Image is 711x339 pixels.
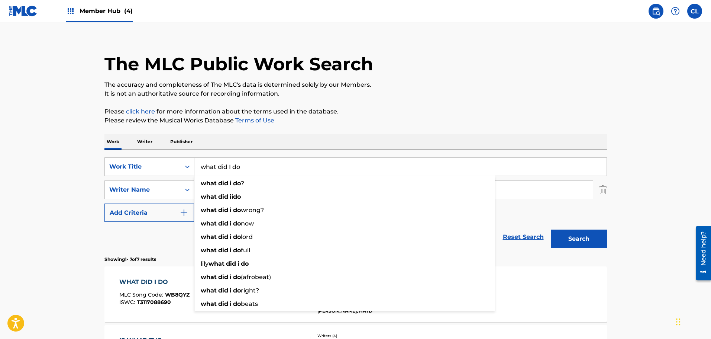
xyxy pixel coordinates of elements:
span: Member Hub [80,7,133,15]
iframe: Resource Center [690,223,711,283]
span: ? [241,180,244,187]
strong: i [230,180,232,187]
p: Please review the Musical Works Database [104,116,607,125]
span: (afrobeat) [241,274,271,281]
strong: what [201,300,217,307]
strong: do [233,220,241,227]
strong: what [201,247,217,254]
strong: what [201,274,217,281]
strong: did [218,274,228,281]
div: Drag [676,311,681,333]
span: full [241,247,250,254]
span: beats [241,300,258,307]
h1: The MLC Public Work Search [104,53,373,75]
strong: what [201,233,217,240]
strong: did [218,287,228,294]
strong: did [218,300,228,307]
strong: do [241,260,249,267]
strong: did [218,193,228,200]
span: now [241,220,254,227]
strong: do [233,180,241,187]
a: Public Search [649,4,663,19]
a: WHAT DID I DOMLC Song Code:WB8QYZISWC:T3117088690Writers (4)[PERSON_NAME] [PERSON_NAME] [PERSON_N... [104,266,607,322]
strong: what [209,260,224,267]
div: Writers ( 4 ) [317,333,430,339]
strong: do [233,287,241,294]
strong: i [230,287,232,294]
strong: did [218,233,228,240]
form: Search Form [104,157,607,252]
strong: i [230,193,232,200]
strong: what [201,220,217,227]
iframe: Chat Widget [674,303,711,339]
a: Terms of Use [234,117,274,124]
span: lord [241,233,253,240]
div: Writer Name [109,185,176,194]
strong: what [201,287,217,294]
a: Reset Search [499,229,547,245]
strong: did [218,247,228,254]
span: wrong? [241,207,264,214]
strong: did [226,260,236,267]
p: Please for more information about the terms used in the database. [104,107,607,116]
strong: i [230,220,232,227]
p: Showing 1 - 7 of 7 results [104,256,156,263]
strong: i [230,247,232,254]
img: help [671,7,680,16]
span: i [232,193,233,200]
strong: i [230,207,232,214]
p: The accuracy and completeness of The MLC's data is determined solely by our Members. [104,80,607,89]
a: click here [126,108,155,115]
div: Help [668,4,683,19]
strong: what [201,207,217,214]
span: T3117088690 [137,299,171,306]
strong: do [233,207,241,214]
strong: did [218,220,228,227]
strong: do [233,274,241,281]
div: User Menu [687,4,702,19]
img: Delete Criterion [599,180,607,199]
span: ISWC : [119,299,137,306]
button: Add Criteria [104,204,194,222]
strong: do [233,247,241,254]
strong: i [237,260,239,267]
div: WHAT DID I DO [119,278,190,287]
span: (4) [124,7,133,15]
img: MLC Logo [9,6,38,16]
button: Search [551,230,607,248]
strong: did [218,207,228,214]
div: Work Title [109,162,176,171]
strong: did [218,180,228,187]
strong: i [230,300,232,307]
p: Work [104,134,122,150]
p: Publisher [168,134,195,150]
span: right? [241,287,259,294]
img: search [652,7,660,16]
img: 9d2ae6d4665cec9f34b9.svg [180,208,188,217]
strong: i [230,233,232,240]
strong: what [201,180,217,187]
strong: do [233,300,241,307]
img: Top Rightsholders [66,7,75,16]
strong: what [201,193,217,200]
strong: do [233,193,241,200]
span: WB8QYZ [165,291,190,298]
p: It is not an authoritative source for recording information. [104,89,607,98]
span: MLC Song Code : [119,291,165,298]
strong: i [230,274,232,281]
strong: do [233,233,241,240]
p: Writer [135,134,155,150]
span: lily [201,260,209,267]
